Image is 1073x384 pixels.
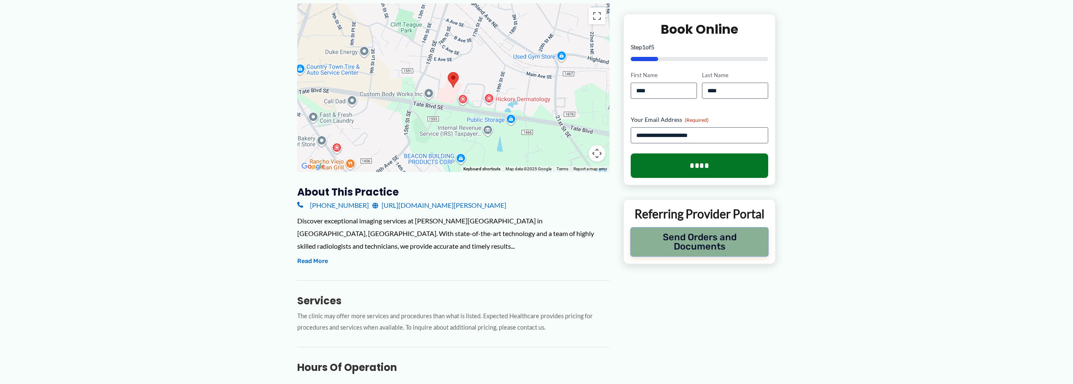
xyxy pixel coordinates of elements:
[463,166,500,172] button: Keyboard shortcuts
[631,71,697,79] label: First Name
[506,166,551,171] span: Map data ©2025 Google
[589,8,605,24] button: Toggle fullscreen view
[702,71,768,79] label: Last Name
[685,117,709,123] span: (Required)
[630,206,769,221] p: Referring Provider Portal
[299,161,327,172] a: Open this area in Google Maps (opens a new window)
[297,199,369,212] a: [PHONE_NUMBER]
[631,44,769,50] p: Step of
[299,161,327,172] img: Google
[297,215,610,252] div: Discover exceptional imaging services at [PERSON_NAME][GEOGRAPHIC_DATA] in [GEOGRAPHIC_DATA], [GE...
[297,361,610,374] h3: Hours of Operation
[372,199,506,212] a: [URL][DOMAIN_NAME][PERSON_NAME]
[557,166,568,171] a: Terms (opens in new tab)
[589,145,605,162] button: Map camera controls
[630,227,769,257] button: Send Orders and Documents
[642,43,645,51] span: 1
[573,166,607,171] a: Report a map error
[297,311,610,333] p: The clinic may offer more services and procedures than what is listed. Expected Healthcare provid...
[297,294,610,307] h3: Services
[651,43,654,51] span: 5
[297,185,610,199] h3: About this practice
[631,21,769,38] h2: Book Online
[297,256,328,266] button: Read More
[631,115,769,124] label: Your Email Address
